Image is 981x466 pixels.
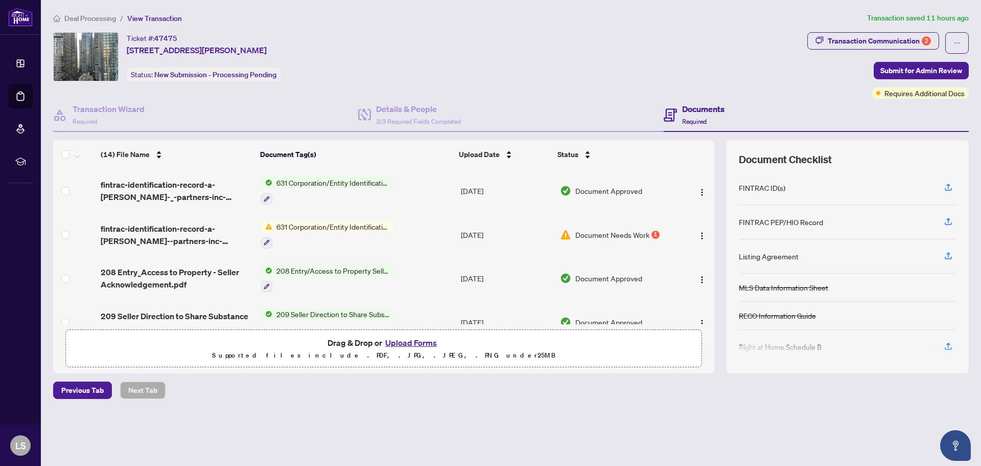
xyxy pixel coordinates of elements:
button: Status Icon631 Corporation/Entity Identification InformationRecord [261,221,393,249]
span: 631 Corporation/Entity Identification InformationRecord [272,221,393,232]
span: [STREET_ADDRESS][PERSON_NAME] [127,44,267,56]
button: Previous Tab [53,382,112,399]
span: New Submission - Processing Pending [154,70,276,79]
li: / [120,12,123,24]
button: Status Icon209 Seller Direction to Share Substance of Offers [261,308,393,336]
th: Status [553,140,676,169]
span: Document Approved [575,273,642,284]
img: Document Status [560,317,571,328]
div: 1 [651,231,660,239]
div: MLS Data Information Sheet [739,282,828,293]
div: FINTRAC PEP/HIO Record [739,216,823,228]
span: 631 Corporation/Entity Identification InformationRecord [272,177,393,188]
button: Status Icon631 Corporation/Entity Identification InformationRecord [261,177,393,205]
td: [DATE] [457,257,556,301]
span: Document Needs Work [575,229,649,240]
span: 208 Entry_Access to Property - Seller Acknowledgement.pdf [101,266,252,291]
button: Submit for Admin Review [874,62,969,79]
span: 47475 [154,34,177,43]
img: Logo [698,188,706,196]
div: Status: [127,68,281,81]
td: [DATE] [457,213,556,257]
span: 209 Seller Direction to Share Substance of Offers.pdf [101,310,252,335]
img: Document Status [560,229,571,240]
img: Logo [698,276,706,284]
span: Drag & Drop orUpload FormsSupported files include .PDF, .JPG, .JPEG, .PNG under25MB [66,330,702,368]
span: Submit for Admin Review [880,62,962,79]
button: Logo [694,227,710,243]
h4: Transaction Wizard [73,103,145,115]
span: Upload Date [459,149,500,160]
button: Next Tab [120,382,166,399]
img: Status Icon [261,221,272,232]
span: Previous Tab [61,382,104,398]
div: Ticket #: [127,32,177,44]
th: Document Tag(s) [256,140,455,169]
p: Supported files include .PDF, .JPG, .JPEG, .PNG under 25 MB [72,349,695,362]
span: 3/3 Required Fields Completed [376,118,461,125]
img: Status Icon [261,177,272,188]
div: RECO Information Guide [739,310,816,321]
img: Document Status [560,273,571,284]
span: ellipsis [953,39,961,47]
span: Required [73,118,97,125]
span: Document Approved [575,317,642,328]
span: View Transaction [127,14,182,23]
div: FINTRAC ID(s) [739,182,785,193]
td: [DATE] [457,169,556,213]
th: (14) File Name [97,140,256,169]
span: Requires Additional Docs [884,87,965,99]
div: Right at Home Schedule B [739,341,822,352]
span: Required [682,118,707,125]
img: Document Status [560,185,571,196]
button: Open asap [940,430,971,461]
span: Document Approved [575,185,642,196]
span: Deal Processing [64,14,116,23]
img: IMG-C12334571_1.jpg [54,33,118,81]
td: [DATE] [457,300,556,344]
img: Status Icon [261,265,272,276]
span: Status [557,149,578,160]
span: fintrac-identification-record-a-[PERSON_NAME]--partners-inc-20250808-192737.pdf [101,223,252,247]
button: Status Icon208 Entry/Access to Property Seller Acknowledgement [261,265,393,293]
th: Upload Date [455,140,553,169]
h4: Documents [682,103,725,115]
img: Logo [698,232,706,240]
span: LS [15,438,26,453]
div: 2 [922,36,931,46]
span: (14) File Name [101,149,150,160]
h4: Details & People [376,103,461,115]
button: Logo [694,270,710,286]
div: Listing Agreement [739,251,799,262]
button: Logo [694,314,710,330]
span: home [53,15,60,22]
img: logo [8,8,33,27]
div: Transaction Communication [828,33,931,49]
img: Logo [698,319,706,327]
button: Transaction Communication2 [807,32,939,50]
img: Status Icon [261,308,272,320]
span: fintrac-identification-record-a-[PERSON_NAME]-_-partners-inc-20250808-192737 Updated.pdf [101,179,252,203]
span: 208 Entry/Access to Property Seller Acknowledgement [272,265,393,276]
button: Logo [694,183,710,199]
article: Transaction saved 11 hours ago [867,12,969,24]
span: 209 Seller Direction to Share Substance of Offers [272,308,393,320]
button: Upload Forms [382,336,440,349]
span: Document Checklist [739,152,832,167]
span: Drag & Drop or [328,336,440,349]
